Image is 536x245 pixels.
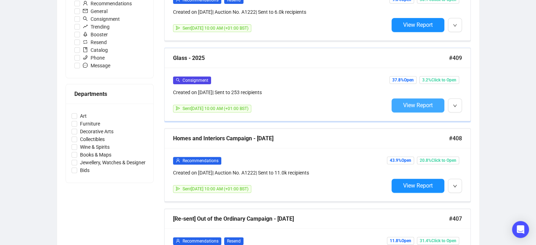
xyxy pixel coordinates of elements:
span: Sent [DATE] 10:00 AM (+01:00 BST) [183,106,248,111]
div: [Re-sent] Out of the Ordinary Campaign - [DATE] [173,214,449,223]
span: Recommendations [183,158,218,163]
a: Glass - 2025#409searchConsignmentCreated on [DATE]| Sent to 253 recipientssendSent[DATE] 10:00 AM... [164,48,471,121]
span: Furniture [77,120,103,128]
span: user [83,1,88,6]
span: rise [83,24,88,29]
span: 37.8% Open [389,76,417,84]
span: Books & Maps [77,151,114,159]
span: Phone [80,54,107,62]
span: Consignment [183,78,208,83]
span: Catalog [80,46,111,54]
span: Recommendations [183,239,218,244]
div: Departments [74,90,145,98]
span: View Report [403,102,433,109]
span: Wine & Spirits [77,143,112,151]
button: View Report [392,18,444,32]
span: 11.8% Open [387,237,414,245]
span: 43.9% Open [387,157,414,164]
div: Created on [DATE] | Auction No. A1222 | Sent to 6.0k recipients [173,8,389,16]
span: book [83,47,88,52]
span: Jewellery, Watches & Designer [77,159,148,166]
span: General [80,7,110,15]
div: Glass - 2025 [173,54,449,62]
span: #409 [449,54,462,62]
span: 3.2% Click to Open [419,76,459,84]
span: Collectibles [77,135,107,143]
span: 20.8% Click to Open [417,157,459,164]
div: Created on [DATE] | Auction No. A1222 | Sent to 11.0k recipients [173,169,389,177]
span: send [176,26,180,30]
span: Art [77,112,90,120]
button: View Report [392,179,444,193]
span: message [83,63,88,68]
div: Created on [DATE] | Sent to 253 recipients [173,88,389,96]
button: View Report [392,98,444,112]
span: down [453,23,457,27]
span: retweet [83,39,88,44]
span: View Report [403,182,433,189]
span: mail [83,8,88,13]
span: Resend [224,237,244,245]
span: Booster [80,31,111,38]
span: search [176,78,180,82]
span: send [176,106,180,110]
span: rocket [83,32,88,37]
a: Homes and Interiors Campaign - [DATE]#408userRecommendationsCreated on [DATE]| Auction No. A1222|... [164,128,471,202]
span: 31.4% Click to Open [417,237,459,245]
span: down [453,184,457,188]
span: send [176,186,180,191]
span: Resend [80,38,110,46]
span: down [453,104,457,108]
span: Sent [DATE] 10:00 AM (+01:00 BST) [183,186,248,191]
span: search [83,16,88,21]
span: user [176,239,180,243]
span: Message [80,62,113,69]
span: Trending [80,23,112,31]
span: Sent [DATE] 10:00 AM (+01:00 BST) [183,26,248,31]
span: phone [83,55,88,60]
span: Bids [77,166,92,174]
div: Open Intercom Messenger [512,221,529,238]
span: Consignment [80,15,123,23]
span: Decorative Arts [77,128,116,135]
span: user [176,158,180,163]
span: View Report [403,22,433,28]
span: #408 [449,134,462,143]
span: #407 [449,214,462,223]
div: Homes and Interiors Campaign - [DATE] [173,134,449,143]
